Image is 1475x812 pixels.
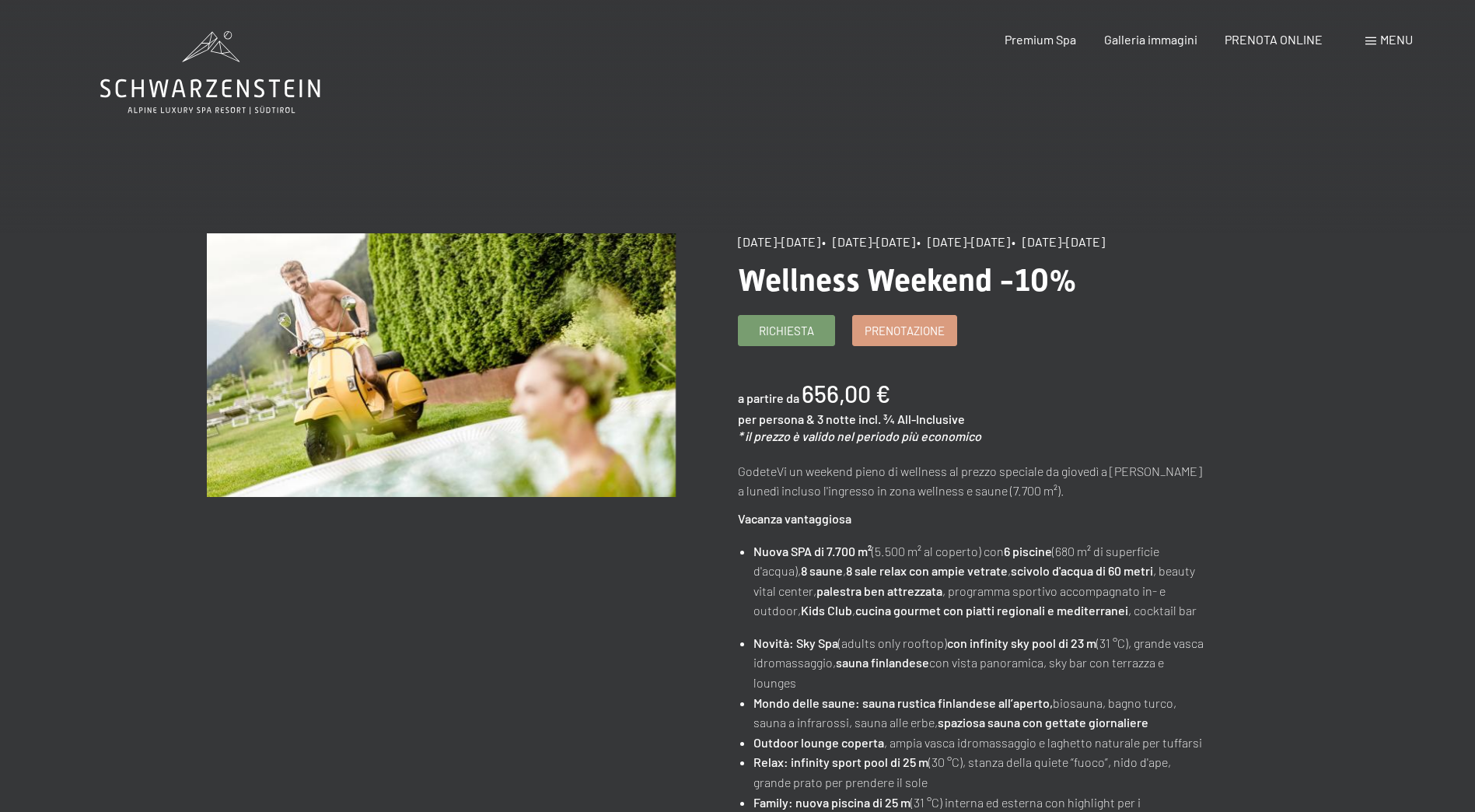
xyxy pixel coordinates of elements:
li: (30 °C), stanza della quiete “fuoco”, nido d'ape, grande prato per prendere il sole [753,752,1206,792]
strong: 8 sale relax con ampie vetrate [846,563,1008,578]
strong: Kids Club [801,603,852,618]
strong: sauna finlandese [836,655,929,670]
li: biosauna, bagno turco, sauna a infrarossi, sauna alle erbe, [753,693,1206,733]
strong: Mondo delle saune: sauna rustica finlandese all’aperto, [753,695,1053,710]
strong: con infinity sky pool di 23 m [947,635,1096,650]
span: 3 notte [817,411,856,426]
strong: scivolo d'acqua di 60 metri [1011,563,1153,578]
li: (5.500 m² al coperto) con (680 m² di superficie d'acqua), , , , beauty vital center, , programma ... [753,541,1206,621]
p: GodeteVi un weekend pieno di wellness al prezzo speciale da giovedì a [PERSON_NAME] a lunedì incl... [738,461,1207,501]
strong: Novità: Sky Spa [753,635,838,650]
span: Richiesta [759,323,814,339]
li: (adults only rooftop) (31 °C), grande vasca idromassaggio, con vista panoramica, sky bar con terr... [753,633,1206,693]
span: Wellness Weekend -10% [738,262,1077,299]
strong: Nuova SPA di 7.700 m² [753,544,872,558]
span: Menu [1380,32,1413,47]
a: Premium Spa [1005,32,1076,47]
strong: Relax: infinity sport pool di 25 m [753,754,928,769]
span: a partire da [738,390,799,405]
span: • [DATE]-[DATE] [1012,234,1105,249]
a: Prenotazione [853,316,956,345]
strong: 6 piscine [1004,544,1052,558]
strong: coperta [841,735,884,750]
span: Prenotazione [865,323,945,339]
a: PRENOTA ONLINE [1225,32,1323,47]
a: Galleria immagini [1104,32,1197,47]
a: Richiesta [739,316,834,345]
span: incl. ¾ All-Inclusive [858,411,965,426]
strong: cucina gourmet con piatti regionali e mediterranei [855,603,1128,618]
b: 656,00 € [802,380,890,408]
span: [DATE]-[DATE] [738,234,820,249]
span: per persona & [738,411,815,426]
li: , ampia vasca idromassaggio e laghetto naturale per tuffarsi [753,733,1206,753]
strong: spaziosa sauna con gettate giornaliere [938,715,1148,730]
strong: 8 saune [801,563,843,578]
em: * il prezzo è valido nel periodo più economico [738,429,981,443]
img: Wellness Weekend -10% [207,233,676,497]
span: • [DATE]-[DATE] [917,234,1010,249]
strong: palestra ben attrezzata [816,583,942,598]
strong: Family: nuova piscina di 25 m [753,795,911,810]
span: • [DATE]-[DATE] [822,234,915,249]
strong: Vacanza vantaggiosa [738,511,851,526]
strong: Outdoor lounge [753,735,839,750]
